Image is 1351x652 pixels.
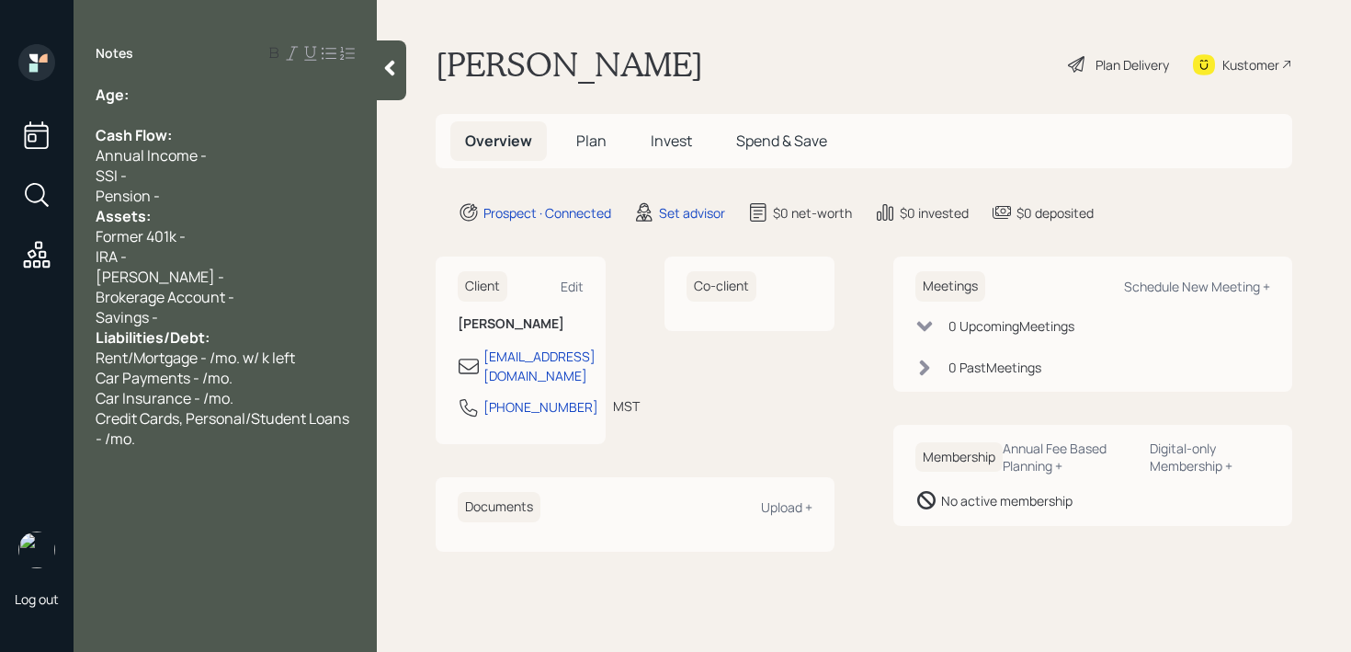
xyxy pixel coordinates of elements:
[96,85,129,105] span: Age:
[483,347,596,385] div: [EMAIL_ADDRESS][DOMAIN_NAME]
[1222,55,1279,74] div: Kustomer
[96,388,233,408] span: Car Insurance - /mo.
[465,131,532,151] span: Overview
[1150,440,1270,475] div: Digital-only Membership +
[1096,55,1169,74] div: Plan Delivery
[96,186,160,206] span: Pension -
[1003,440,1135,475] div: Annual Fee Based Planning +
[651,131,692,151] span: Invest
[96,145,207,166] span: Annual Income -
[458,271,507,302] h6: Client
[96,44,133,63] label: Notes
[436,44,703,85] h1: [PERSON_NAME]
[948,358,1041,377] div: 0 Past Meeting s
[576,131,607,151] span: Plan
[18,532,55,568] img: retirable_logo.png
[96,327,210,348] span: Liabilities/Debt:
[736,131,827,151] span: Spend & Save
[458,316,584,332] h6: [PERSON_NAME]
[483,203,611,223] div: Prospect · Connected
[96,246,127,267] span: IRA -
[483,397,598,417] div: [PHONE_NUMBER]
[96,206,151,226] span: Assets:
[96,307,158,327] span: Savings -
[458,492,540,522] h6: Documents
[96,368,233,388] span: Car Payments - /mo.
[96,287,234,307] span: Brokerage Account -
[15,590,59,608] div: Log out
[96,125,172,145] span: Cash Flow:
[613,396,640,416] div: MST
[761,498,812,516] div: Upload +
[773,203,852,223] div: $0 net-worth
[900,203,969,223] div: $0 invested
[96,408,352,449] span: Credit Cards, Personal/Student Loans - /mo.
[659,203,725,223] div: Set advisor
[96,166,127,186] span: SSI -
[1124,278,1270,295] div: Schedule New Meeting +
[1016,203,1094,223] div: $0 deposited
[948,316,1074,336] div: 0 Upcoming Meeting s
[96,348,295,368] span: Rent/Mortgage - /mo. w/ k left
[561,278,584,295] div: Edit
[96,226,186,246] span: Former 401k -
[941,491,1073,510] div: No active membership
[915,271,985,302] h6: Meetings
[687,271,756,302] h6: Co-client
[915,442,1003,473] h6: Membership
[96,267,224,287] span: [PERSON_NAME] -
